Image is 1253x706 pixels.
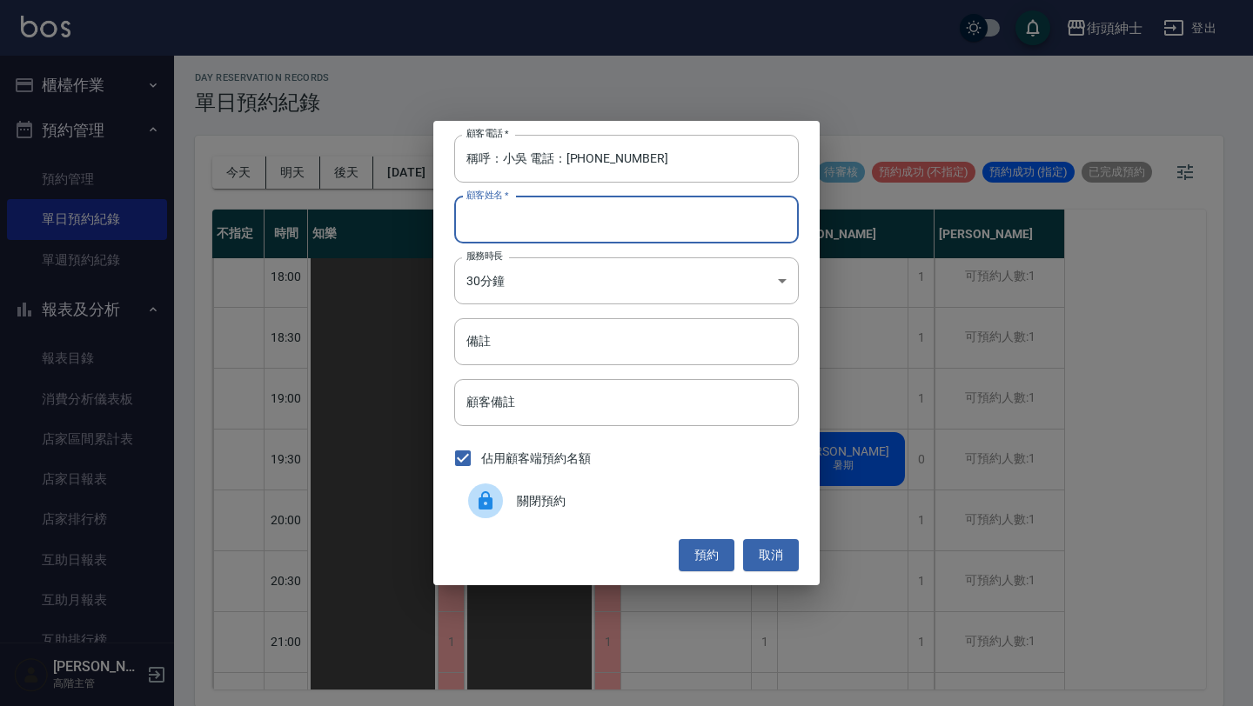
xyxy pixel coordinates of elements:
[679,539,734,571] button: 預約
[517,492,785,510] span: 關閉預約
[743,539,799,571] button: 取消
[454,257,799,304] div: 30分鐘
[466,189,509,202] label: 顧客姓名
[481,450,591,468] span: 佔用顧客端預約名額
[454,476,799,525] div: 關閉預約
[466,127,509,140] label: 顧客電話
[466,250,503,263] label: 服務時長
